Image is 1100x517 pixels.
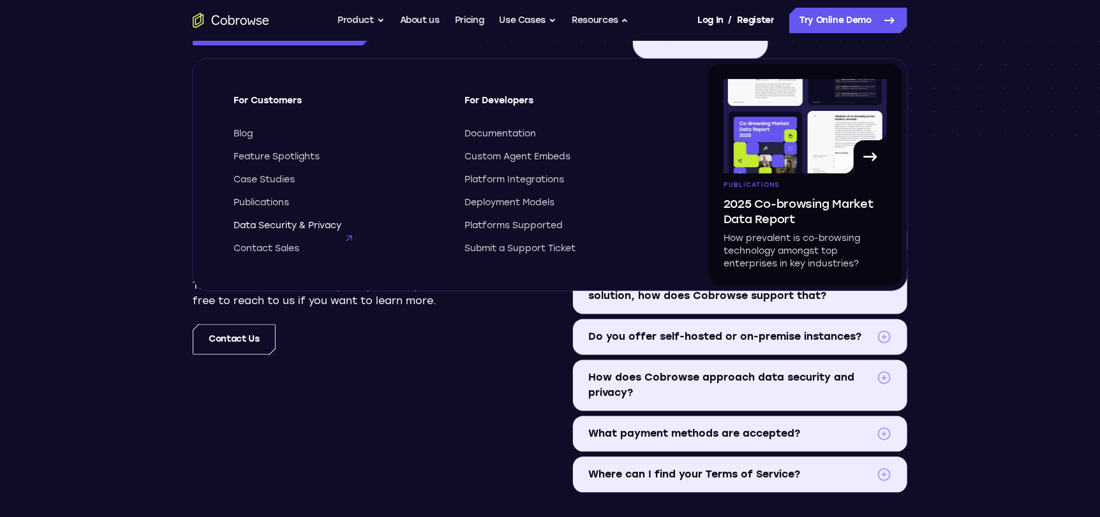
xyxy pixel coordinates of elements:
[455,8,484,33] a: Pricing
[465,196,554,209] span: Deployment Models
[465,219,563,232] span: Platforms Supported
[588,467,872,483] span: Where can I find your Terms of Service?
[465,173,673,186] a: Platform Integrations
[234,242,442,255] a: Contact Sales
[465,150,570,163] span: Custom Agent Embeds
[697,8,723,33] a: Log In
[588,426,872,442] span: What payment methods are accepted?
[234,127,442,140] a: Blog
[234,127,253,140] span: Blog
[789,8,907,33] a: Try Online Demo
[400,8,440,33] a: About us
[573,457,907,493] summary: Where can I find your Terms of Service?
[193,279,527,309] p: These are some of our frequently asked questions, but feel free to reach to us if you want to lea...
[234,219,442,232] a: Data Security & Privacy
[234,150,442,163] a: Feature Spotlights
[234,173,442,186] a: Case Studies
[572,8,629,33] button: Resources
[724,196,887,227] span: 2025 Co-browsing Market Data Report
[465,173,564,186] span: Platform Integrations
[465,196,673,209] a: Deployment Models
[465,150,673,163] a: Custom Agent Embeds
[193,13,269,28] a: Go to the home page
[724,181,780,189] span: Publications
[573,360,907,411] summary: How does Cobrowse approach data security and privacy?
[499,8,556,33] button: Use Cases
[465,127,673,140] a: Documentation
[465,242,673,255] a: Submit a Support Ticket
[465,94,673,117] span: For Developers
[234,173,295,186] span: Case Studies
[465,242,576,255] span: Submit a Support Ticket
[465,127,536,140] span: Documentation
[729,13,732,28] span: /
[193,324,276,355] a: Contact us
[234,196,442,209] a: Publications
[234,219,341,232] span: Data Security & Privacy
[724,79,887,173] img: A page from the browsing market ebook
[724,232,887,270] p: How prevalent is co-browsing technology amongst top enterprises in key industries?
[573,416,907,452] summary: What payment methods are accepted?
[234,196,289,209] span: Publications
[234,150,320,163] span: Feature Spotlights
[588,370,872,401] span: How does Cobrowse approach data security and privacy?
[465,219,673,232] a: Platforms Supported
[338,8,385,33] button: Product
[588,330,872,345] span: Do you offer self-hosted or on-premise instances?
[234,94,442,117] span: For Customers
[573,319,907,355] summary: Do you offer self-hosted or on-premise instances?
[738,8,775,33] a: Register
[234,242,299,255] span: Contact Sales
